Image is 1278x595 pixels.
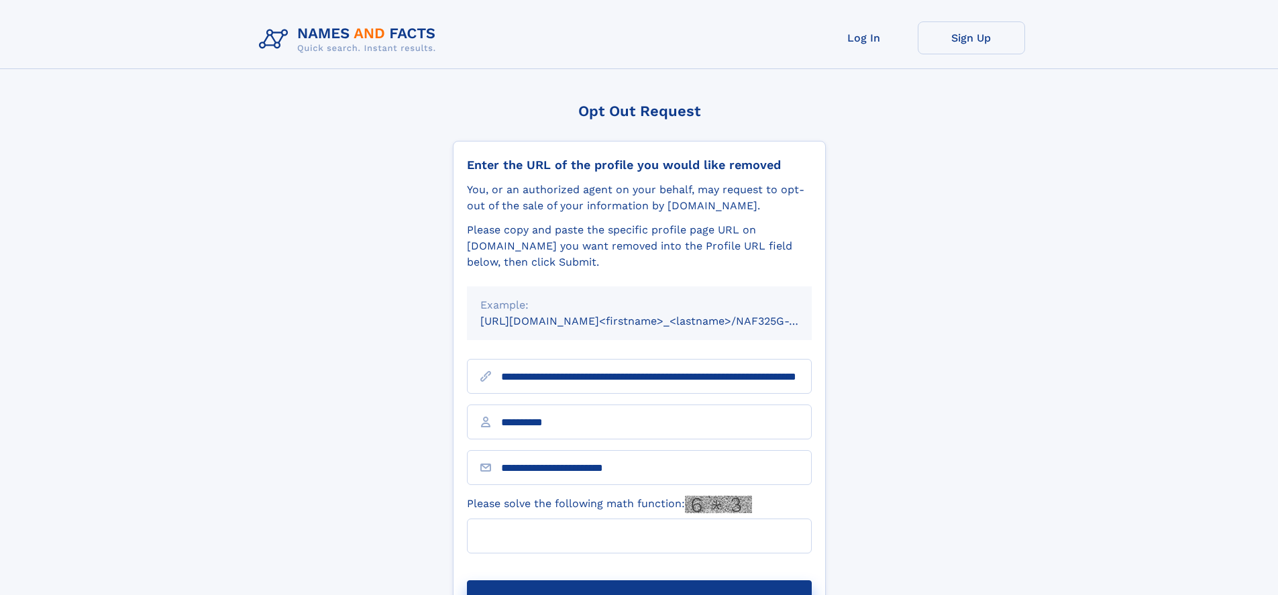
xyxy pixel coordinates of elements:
[467,158,812,172] div: Enter the URL of the profile you would like removed
[480,315,837,327] small: [URL][DOMAIN_NAME]<firstname>_<lastname>/NAF325G-xxxxxxxx
[918,21,1025,54] a: Sign Up
[467,496,752,513] label: Please solve the following math function:
[467,182,812,214] div: You, or an authorized agent on your behalf, may request to opt-out of the sale of your informatio...
[467,222,812,270] div: Please copy and paste the specific profile page URL on [DOMAIN_NAME] you want removed into the Pr...
[453,103,826,119] div: Opt Out Request
[254,21,447,58] img: Logo Names and Facts
[480,297,798,313] div: Example:
[810,21,918,54] a: Log In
